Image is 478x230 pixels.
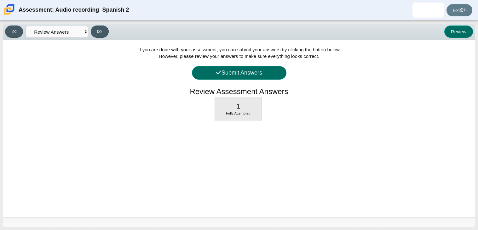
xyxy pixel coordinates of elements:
a: Carmen School of Science & Technology [3,12,16,17]
div: Assessment: Audio recording_Spanish 2 [19,3,129,18]
h1: Review Assessment Answers [190,86,288,97]
span: Fully Attempted [226,111,251,115]
a: Exit [446,4,472,16]
span: 1 [236,102,240,110]
button: Review [444,25,473,38]
span: If you are done with your assessment, you can submit your answers by clicking the button below Ho... [138,47,340,59]
img: Carmen School of Science & Technology [3,3,16,16]
button: Submit Answers [192,66,286,80]
img: jose.reyes.Vdn9d7 [423,5,433,15]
